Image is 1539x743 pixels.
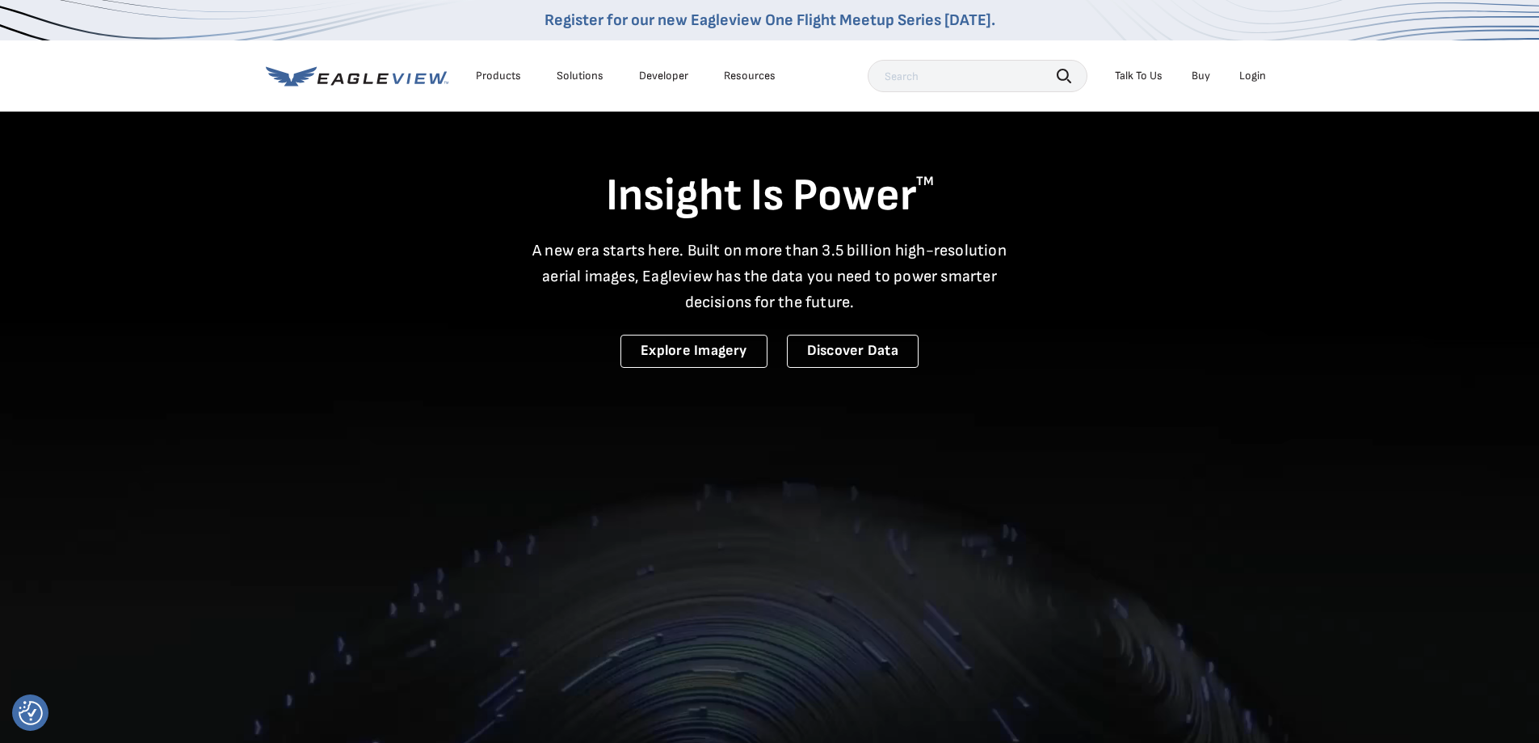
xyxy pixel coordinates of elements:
a: Explore Imagery [620,335,767,368]
div: Talk To Us [1115,69,1163,83]
input: Search [868,60,1087,92]
button: Consent Preferences [19,701,43,725]
div: Resources [724,69,776,83]
a: Buy [1192,69,1210,83]
h1: Insight Is Power [266,168,1274,225]
div: Solutions [557,69,603,83]
a: Register for our new Eagleview One Flight Meetup Series [DATE]. [545,11,995,30]
div: Products [476,69,521,83]
div: Login [1239,69,1266,83]
p: A new era starts here. Built on more than 3.5 billion high-resolution aerial images, Eagleview ha... [523,238,1017,315]
sup: TM [916,174,934,189]
a: Developer [639,69,688,83]
a: Discover Data [787,335,919,368]
img: Revisit consent button [19,701,43,725]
